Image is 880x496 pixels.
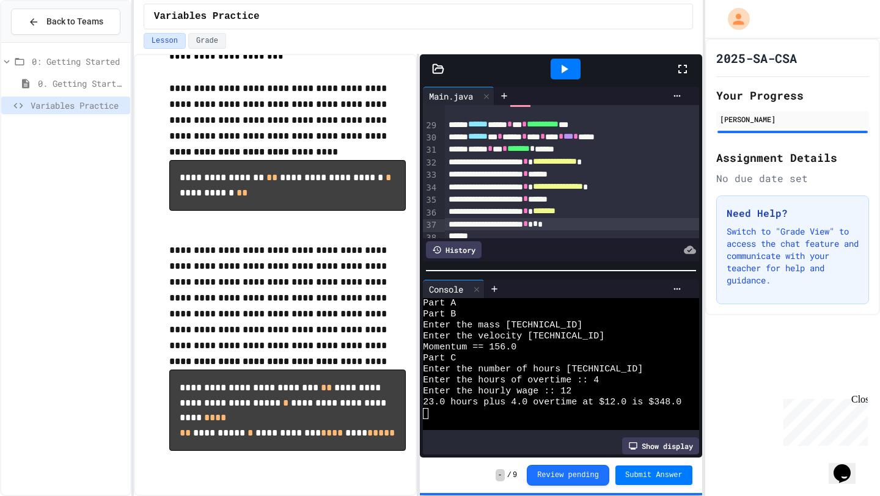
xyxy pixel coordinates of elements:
[622,437,699,454] div: Show display
[32,55,125,68] span: 0: Getting Started
[423,219,438,232] div: 37
[423,132,438,144] div: 30
[423,397,681,408] span: 23.0 hours plus 4.0 overtime at $12.0 is $348.0
[423,207,438,219] div: 36
[423,386,571,397] span: Enter the hourly wage :: 12
[423,364,643,375] span: Enter the number of hours [TECHNICAL_ID]
[31,99,125,112] span: Variables Practice
[496,469,505,481] span: -
[423,169,438,181] div: 33
[423,320,582,331] span: Enter the mass [TECHNICAL_ID]
[716,87,869,104] h2: Your Progress
[716,49,797,67] h1: 2025-SA-CSA
[423,194,438,206] div: 35
[779,394,868,446] iframe: chat widget
[423,375,599,386] span: Enter the hours of overtime :: 4
[426,241,482,258] div: History
[423,280,485,298] div: Console
[423,342,516,353] span: Momentum == 156.0
[727,206,859,221] h3: Need Help?
[423,157,438,169] div: 32
[144,33,186,49] button: Lesson
[423,309,456,320] span: Part B
[720,114,865,125] div: [PERSON_NAME]
[625,470,683,480] span: Submit Answer
[716,171,869,186] div: No due date set
[423,353,456,364] span: Part C
[423,232,438,244] div: 38
[154,9,260,24] span: Variables Practice
[527,465,609,486] button: Review pending
[423,298,456,309] span: Part A
[423,87,494,105] div: Main.java
[513,470,517,480] span: 9
[423,120,438,132] div: 29
[423,144,438,156] div: 31
[423,182,438,194] div: 34
[5,5,84,78] div: Chat with us now!Close
[423,283,469,296] div: Console
[188,33,226,49] button: Grade
[715,5,753,33] div: My Account
[423,331,604,342] span: Enter the velocity [TECHNICAL_ID]
[829,447,868,484] iframe: chat widget
[11,9,120,35] button: Back to Teams
[727,225,859,286] p: Switch to "Grade View" to access the chat feature and communicate with your teacher for help and ...
[46,15,103,28] span: Back to Teams
[507,470,512,480] span: /
[716,149,869,166] h2: Assignment Details
[615,465,692,485] button: Submit Answer
[423,95,438,120] div: 28
[38,77,125,90] span: 0. Getting Started
[423,90,479,103] div: Main.java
